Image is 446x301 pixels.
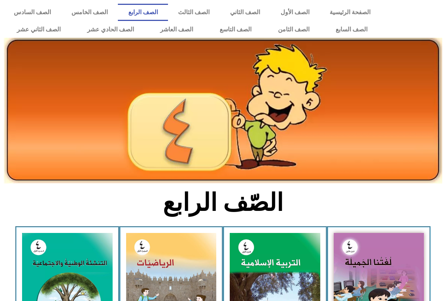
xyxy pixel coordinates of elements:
a: الصف الثالث [168,4,220,21]
a: الصفحة الرئيسية [320,4,381,21]
h2: الصّف الرابع [100,188,347,217]
a: الصف الرابع [118,4,168,21]
a: الصف الأول [270,4,320,21]
a: الصف السادس [4,4,61,21]
a: الصف الثاني عشر [4,21,74,38]
a: الصف العاشر [147,21,207,38]
a: الصف الثامن [265,21,323,38]
a: الصف الثاني [220,4,271,21]
a: الصف الخامس [61,4,118,21]
a: الصف السابع [323,21,381,38]
a: الصف الحادي عشر [74,21,147,38]
a: الصف التاسع [207,21,265,38]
